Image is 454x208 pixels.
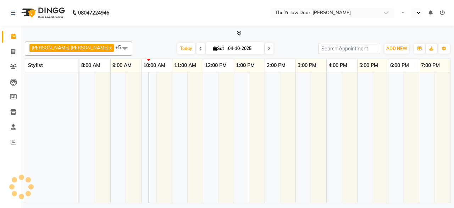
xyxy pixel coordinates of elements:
[384,44,409,54] button: ADD NEW
[79,60,102,71] a: 8:00 AM
[419,60,442,71] a: 7:00 PM
[109,45,112,50] a: x
[177,43,195,54] span: Today
[226,43,261,54] input: 2025-10-04
[318,43,380,54] input: Search Appointment
[211,46,226,51] span: Sat
[172,60,198,71] a: 11:00 AM
[203,60,228,71] a: 12:00 PM
[265,60,287,71] a: 2:00 PM
[386,46,407,51] span: ADD NEW
[234,60,256,71] a: 1:00 PM
[142,60,167,71] a: 10:00 AM
[327,60,349,71] a: 4:00 PM
[388,60,411,71] a: 6:00 PM
[28,62,43,69] span: Stylist
[111,60,133,71] a: 9:00 AM
[32,45,109,50] span: [PERSON_NAME] [PERSON_NAME]
[358,60,380,71] a: 5:00 PM
[115,44,126,50] span: +5
[78,3,109,23] b: 08047224946
[18,3,67,23] img: logo
[296,60,318,71] a: 3:00 PM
